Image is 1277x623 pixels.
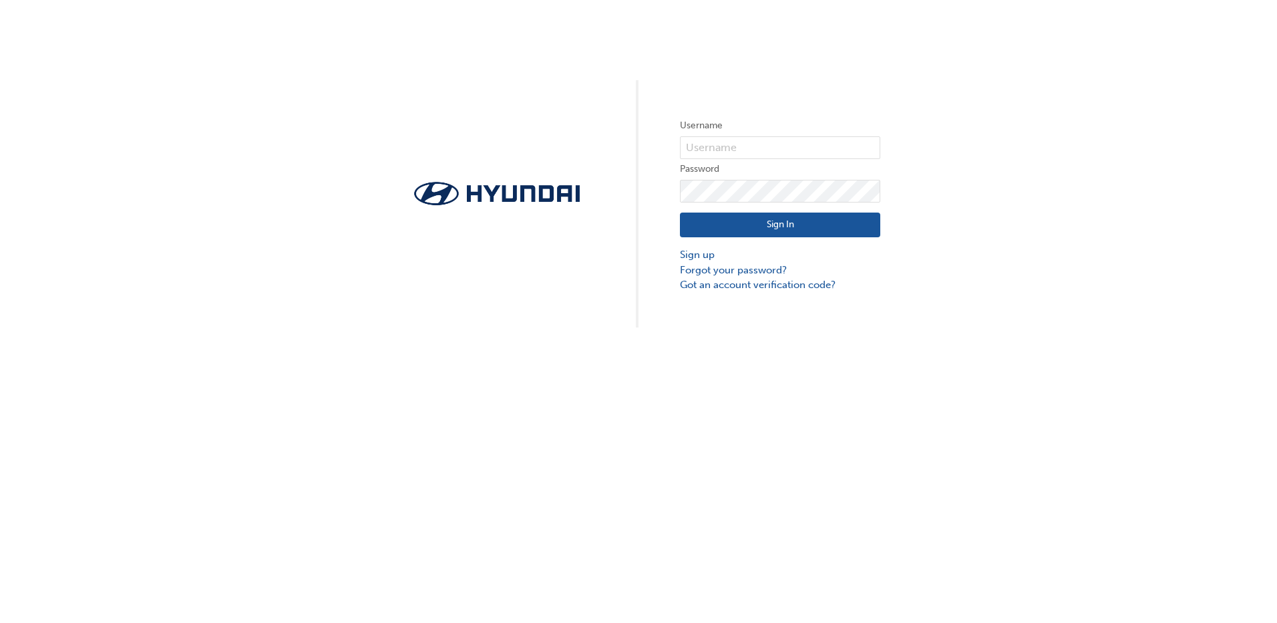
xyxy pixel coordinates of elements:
img: Trak [397,178,597,209]
button: Sign In [680,213,880,238]
input: Username [680,136,880,159]
a: Forgot your password? [680,263,880,278]
a: Got an account verification code? [680,277,880,293]
a: Sign up [680,247,880,263]
label: Username [680,118,880,134]
label: Password [680,161,880,177]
